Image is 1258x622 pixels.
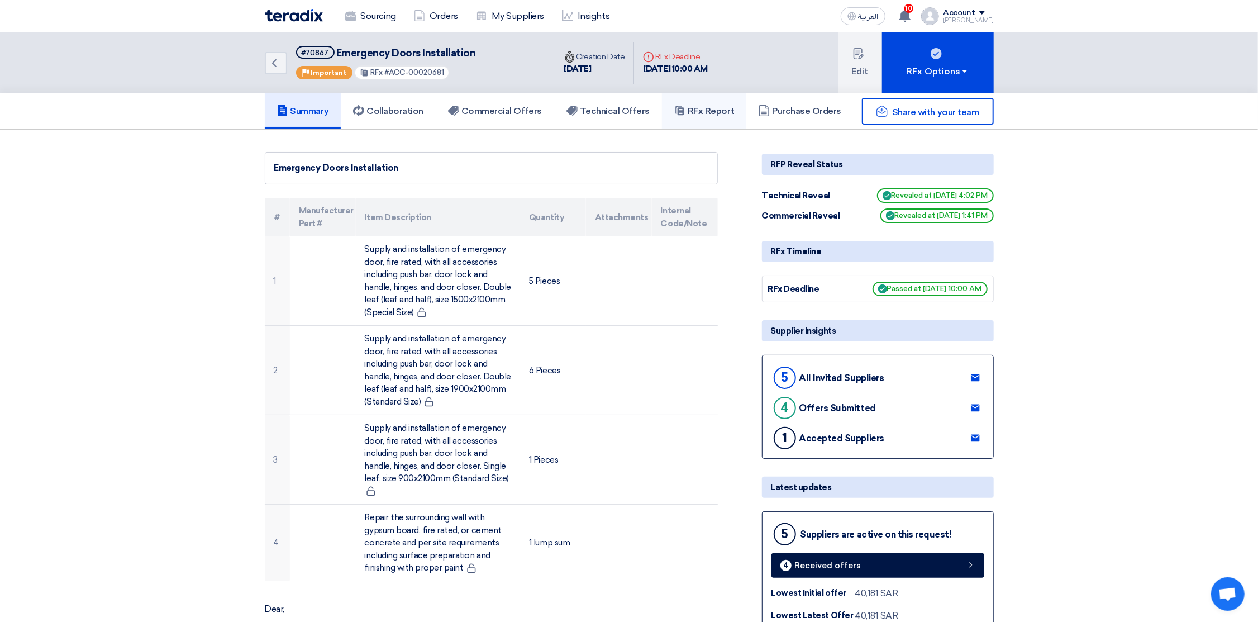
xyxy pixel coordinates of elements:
th: # [265,198,290,236]
div: Lowest Initial offer [771,587,855,600]
th: Quantity [520,198,586,236]
td: 2 [265,326,290,415]
div: RFP Reveal Status [762,154,994,175]
th: Attachments [586,198,652,236]
th: Internal Code/Note [652,198,718,236]
div: 4 [774,397,796,419]
div: RFx Deadline [768,283,852,296]
div: 5 [774,523,796,545]
div: [DATE] 10:00 AM [643,63,708,75]
img: profile_test.png [921,7,939,25]
h5: Technical Offers [566,106,650,117]
a: Commercial Offers [436,93,554,129]
img: Teradix logo [265,9,323,22]
div: All Invited Suppliers [799,373,884,383]
div: RFx Options [906,65,969,78]
td: Supply and installation of emergency door, fire rated, with all accessories including push bar, d... [356,236,520,326]
div: Accepted Suppliers [799,433,884,444]
a: Collaboration [341,93,436,129]
div: RFx Deadline [643,51,708,63]
span: RFx [370,68,383,77]
span: Share with your team [892,107,979,117]
p: Dear, [265,604,718,615]
a: Sourcing [336,4,405,29]
h5: Emergency Doors Installation [296,46,476,60]
span: Important [311,69,347,77]
h5: Collaboration [353,106,423,117]
div: Account [944,8,975,18]
div: 4 [780,560,792,571]
span: 10 [904,4,913,13]
div: Emergency Doors Installation [274,162,708,175]
div: Offers Submitted [799,403,876,414]
h5: Purchase Orders [759,106,841,117]
a: RFx Report [662,93,746,129]
div: Open chat [1211,577,1245,611]
a: Summary [265,93,341,129]
h5: RFx Report [674,106,734,117]
div: Creation Date [564,51,625,63]
span: Revealed at [DATE] 1:41 PM [880,208,994,223]
span: #ACC-00020681 [384,68,444,77]
td: 1 Pieces [520,415,586,505]
h5: Commercial Offers [448,106,542,117]
a: Insights [553,4,618,29]
a: My Suppliers [467,4,553,29]
div: Lowest Latest Offer [771,609,855,622]
button: RFx Options [882,32,994,93]
div: Supplier Insights [762,320,994,341]
button: العربية [841,7,885,25]
td: 1 lump sum [520,505,586,581]
div: 40,181 SAR [855,587,898,600]
span: Received offers [795,562,861,570]
a: Orders [405,4,467,29]
div: Latest updates [762,477,994,498]
td: 1 [265,236,290,326]
td: 5 Pieces [520,236,586,326]
div: Commercial Reveal [762,210,846,222]
td: Supply and installation of emergency door, fire rated, with all accessories including push bar, d... [356,415,520,505]
h5: Summary [277,106,329,117]
a: 4 Received offers [771,553,984,578]
div: #70867 [302,49,329,56]
span: العربية [859,13,879,21]
div: RFx Timeline [762,241,994,262]
td: Repair the surrounding wall with gypsum board, fire rated, or cement concrete and per site requir... [356,505,520,581]
div: Suppliers are active on this request! [800,529,952,540]
td: 6 Pieces [520,326,586,415]
span: Revealed at [DATE] 4:02 PM [877,188,994,203]
a: Technical Offers [554,93,662,129]
td: Supply and installation of emergency door, fire rated, with all accessories including push bar, d... [356,326,520,415]
td: 4 [265,505,290,581]
div: 1 [774,427,796,449]
div: [PERSON_NAME] [944,17,994,23]
div: Technical Reveal [762,189,846,202]
th: Item Description [356,198,520,236]
a: Purchase Orders [746,93,854,129]
th: Manufacturer Part # [290,198,356,236]
span: Passed at [DATE] 10:00 AM [873,282,988,296]
span: Emergency Doors Installation [336,47,476,59]
td: 3 [265,415,290,505]
button: Edit [838,32,882,93]
div: 5 [774,367,796,389]
div: [DATE] [564,63,625,75]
